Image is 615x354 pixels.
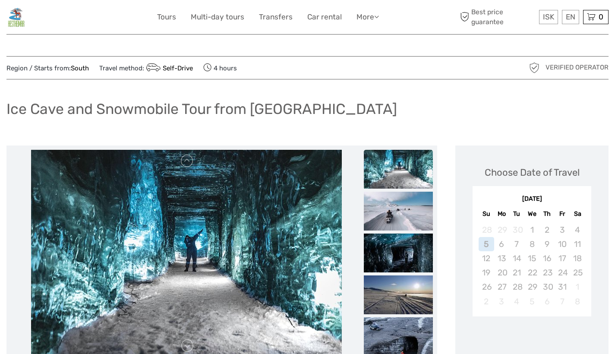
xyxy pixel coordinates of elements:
[509,251,524,265] div: Not available Tuesday, October 14th, 2025
[494,265,509,280] div: Not available Monday, October 20th, 2025
[479,237,494,251] div: Not available Sunday, October 5th, 2025
[524,251,539,265] div: Not available Wednesday, October 15th, 2025
[494,223,509,237] div: Not available Monday, September 29th, 2025
[203,62,237,74] span: 4 hours
[524,223,539,237] div: Not available Wednesday, October 1st, 2025
[364,275,433,314] img: 53c36bdd2f264cdeab8a072268ee93ae_slider_thumbnail.jpg
[509,265,524,280] div: Not available Tuesday, October 21st, 2025
[524,208,539,220] div: We
[539,223,555,237] div: Not available Thursday, October 2nd, 2025
[524,280,539,294] div: Not available Wednesday, October 29th, 2025
[307,11,342,23] a: Car rental
[6,100,397,118] h1: Ice Cave and Snowmobile Tour from [GEOGRAPHIC_DATA]
[524,265,539,280] div: Not available Wednesday, October 22nd, 2025
[539,237,555,251] div: Not available Thursday, October 9th, 2025
[479,280,494,294] div: Not available Sunday, October 26th, 2025
[509,294,524,309] div: Not available Tuesday, November 4th, 2025
[555,223,570,237] div: Not available Friday, October 3rd, 2025
[570,208,585,220] div: Sa
[529,339,535,345] div: Loading...
[494,294,509,309] div: Not available Monday, November 3rd, 2025
[539,294,555,309] div: Not available Thursday, November 6th, 2025
[479,294,494,309] div: Not available Sunday, November 2nd, 2025
[191,11,244,23] a: Multi-day tours
[71,64,89,72] a: South
[539,251,555,265] div: Not available Thursday, October 16th, 2025
[597,13,605,21] span: 0
[570,223,585,237] div: Not available Saturday, October 4th, 2025
[364,192,433,231] img: 513f5a7f03c241658c33ef9152ec92bf_slider_thumbnail.jpg
[570,280,585,294] div: Not available Saturday, November 1st, 2025
[6,64,89,73] span: Region / Starts from:
[546,63,609,72] span: Verified Operator
[99,62,193,74] span: Travel method:
[570,265,585,280] div: Not available Saturday, October 25th, 2025
[539,208,555,220] div: Th
[555,208,570,220] div: Fr
[570,251,585,265] div: Not available Saturday, October 18th, 2025
[524,237,539,251] div: Not available Wednesday, October 8th, 2025
[555,294,570,309] div: Not available Friday, November 7th, 2025
[555,265,570,280] div: Not available Friday, October 24th, 2025
[479,223,494,237] div: Not available Sunday, September 28th, 2025
[555,280,570,294] div: Not available Friday, October 31st, 2025
[479,251,494,265] div: Not available Sunday, October 12th, 2025
[473,195,591,204] div: [DATE]
[509,237,524,251] div: Not available Tuesday, October 7th, 2025
[509,223,524,237] div: Not available Tuesday, September 30th, 2025
[475,223,588,309] div: month 2025-10
[356,11,379,23] a: More
[509,280,524,294] div: Not available Tuesday, October 28th, 2025
[539,280,555,294] div: Not available Thursday, October 30th, 2025
[494,251,509,265] div: Not available Monday, October 13th, 2025
[494,237,509,251] div: Not available Monday, October 6th, 2025
[6,6,25,28] img: General Info:
[144,64,193,72] a: Self-Drive
[570,237,585,251] div: Not available Saturday, October 11th, 2025
[570,294,585,309] div: Not available Saturday, November 8th, 2025
[509,208,524,220] div: Tu
[494,208,509,220] div: Mo
[458,7,537,26] span: Best price guarantee
[485,166,580,179] div: Choose Date of Travel
[157,11,176,23] a: Tours
[543,13,554,21] span: ISK
[259,11,293,23] a: Transfers
[524,294,539,309] div: Not available Wednesday, November 5th, 2025
[555,251,570,265] div: Not available Friday, October 17th, 2025
[479,265,494,280] div: Not available Sunday, October 19th, 2025
[479,208,494,220] div: Su
[494,280,509,294] div: Not available Monday, October 27th, 2025
[562,10,579,24] div: EN
[539,265,555,280] div: Not available Thursday, October 23rd, 2025
[364,150,433,189] img: 3201a2b91a4c40f8ad358b0cdcce618f_slider_thumbnail.jpg
[527,61,541,75] img: verified_operator_grey_128.png
[555,237,570,251] div: Not available Friday, October 10th, 2025
[364,234,433,272] img: bf87e1b1ed39477d9d7f15b567942548_slider_thumbnail.jpg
